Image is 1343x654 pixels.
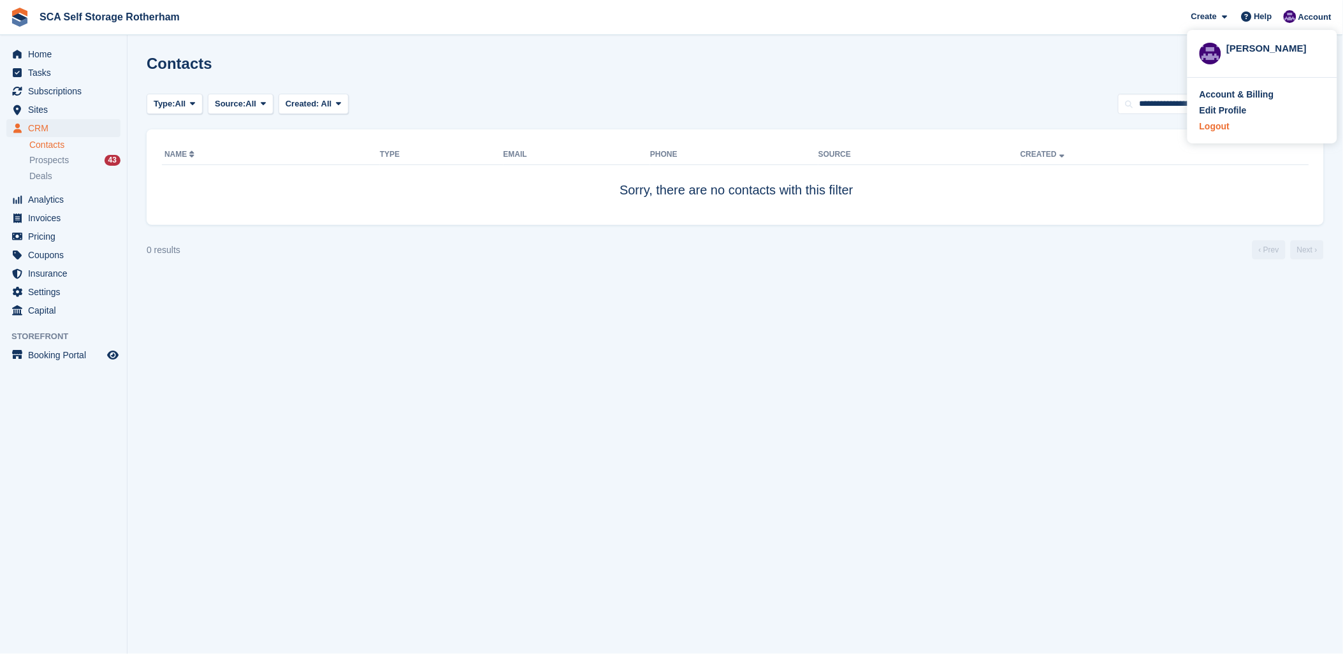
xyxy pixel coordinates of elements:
span: Type: [154,98,175,110]
a: Deals [29,170,120,183]
a: Preview store [105,347,120,363]
div: 0 results [147,243,180,257]
span: Coupons [28,246,105,264]
span: Create [1191,10,1217,23]
th: Type [380,145,504,165]
img: Kelly Neesham [1200,43,1221,64]
span: All [175,98,186,110]
span: CRM [28,119,105,137]
a: Edit Profile [1200,104,1325,117]
span: Created: [286,99,319,108]
a: menu [6,45,120,63]
span: Sorry, there are no contacts with this filter [620,183,853,197]
a: Created [1020,150,1067,159]
div: 43 [105,155,120,166]
a: Next [1291,240,1324,259]
a: Contacts [29,139,120,151]
span: Prospects [29,154,69,166]
a: menu [6,346,120,364]
span: Storefront [11,330,127,343]
span: Invoices [28,209,105,227]
a: menu [6,191,120,208]
a: Previous [1252,240,1286,259]
img: stora-icon-8386f47178a22dfd0bd8f6a31ec36ba5ce8667c1dd55bd0f319d3a0aa187defe.svg [10,8,29,27]
button: Source: All [208,94,273,115]
button: Export [1185,55,1241,76]
a: menu [6,228,120,245]
button: Created: All [279,94,349,115]
a: menu [6,209,120,227]
span: Deals [29,170,52,182]
button: Type: All [147,94,203,115]
h1: Contacts [147,55,212,72]
div: Logout [1200,120,1230,133]
div: [PERSON_NAME] [1226,41,1325,53]
span: Capital [28,302,105,319]
span: Tasks [28,64,105,82]
a: Logout [1200,120,1325,133]
span: Sites [28,101,105,119]
div: Edit Profile [1200,104,1247,117]
a: menu [6,101,120,119]
a: Account & Billing [1200,88,1325,101]
a: menu [6,302,120,319]
th: Email [504,145,651,165]
a: Prospects 43 [29,154,120,167]
span: Pricing [28,228,105,245]
span: Subscriptions [28,82,105,100]
a: menu [6,283,120,301]
th: Phone [650,145,818,165]
span: Help [1254,10,1272,23]
span: Account [1298,11,1332,24]
a: Name [164,150,197,159]
span: Booking Portal [28,346,105,364]
span: Analytics [28,191,105,208]
a: menu [6,265,120,282]
div: Account & Billing [1200,88,1274,101]
span: Source: [215,98,245,110]
th: Source [818,145,1020,165]
a: menu [6,119,120,137]
span: Home [28,45,105,63]
a: menu [6,64,120,82]
nav: Page [1250,240,1326,259]
span: Insurance [28,265,105,282]
span: Settings [28,283,105,301]
a: menu [6,82,120,100]
a: menu [6,246,120,264]
a: SCA Self Storage Rotherham [34,6,185,27]
span: All [321,99,332,108]
span: All [246,98,257,110]
img: Kelly Neesham [1284,10,1296,23]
